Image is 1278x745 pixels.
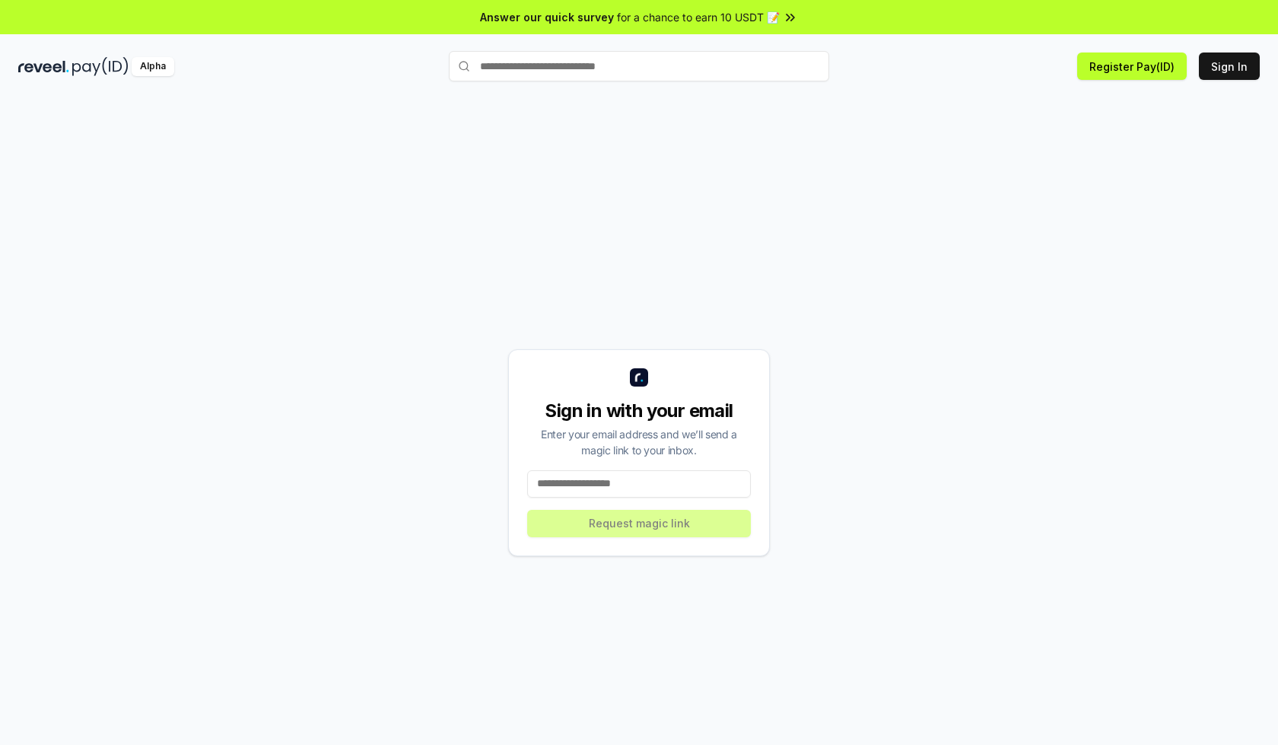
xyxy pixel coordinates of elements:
div: Sign in with your email [527,399,751,423]
div: Alpha [132,57,174,76]
div: Enter your email address and we’ll send a magic link to your inbox. [527,426,751,458]
span: Answer our quick survey [480,9,614,25]
img: pay_id [72,57,129,76]
span: for a chance to earn 10 USDT 📝 [617,9,780,25]
img: logo_small [630,368,648,387]
button: Sign In [1199,53,1260,80]
img: reveel_dark [18,57,69,76]
button: Register Pay(ID) [1077,53,1187,80]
